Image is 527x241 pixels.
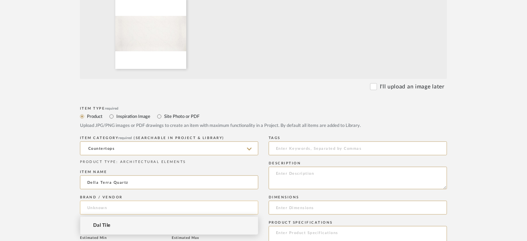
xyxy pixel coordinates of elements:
[172,236,258,240] div: Estimated Max
[86,113,102,120] label: Product
[119,136,132,140] span: required
[269,221,447,225] div: Product Specifications
[380,83,445,91] label: I'll upload an image later
[269,136,447,140] div: Tags
[80,112,447,121] mat-radio-group: Select item type
[269,195,447,199] div: Dimensions
[105,107,119,110] span: required
[80,195,258,199] div: Brand / Vendor
[80,175,258,189] input: Enter Name
[93,223,110,229] span: Dal Tile
[80,122,447,129] div: Upload JPG/PNG images or PDF drawings to create an item with maximum functionality in a Project. ...
[80,106,447,111] div: Item Type
[269,141,447,155] input: Enter Keywords, Separated by Commas
[134,136,225,140] span: (Searchable in Project & Library)
[80,170,258,174] div: Item name
[116,160,186,164] span: : ARCHITECTURAL ELEMENTS
[80,236,167,240] div: Estimated Min
[269,161,447,165] div: Description
[116,113,150,120] label: Inspiration Image
[80,160,258,165] div: PRODUCT TYPE
[80,201,258,215] input: Unknown
[80,141,258,155] input: Type a category to search and select
[80,136,258,140] div: ITEM CATEGORY
[269,201,447,215] input: Enter Dimensions
[163,113,199,120] label: Site Photo or PDF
